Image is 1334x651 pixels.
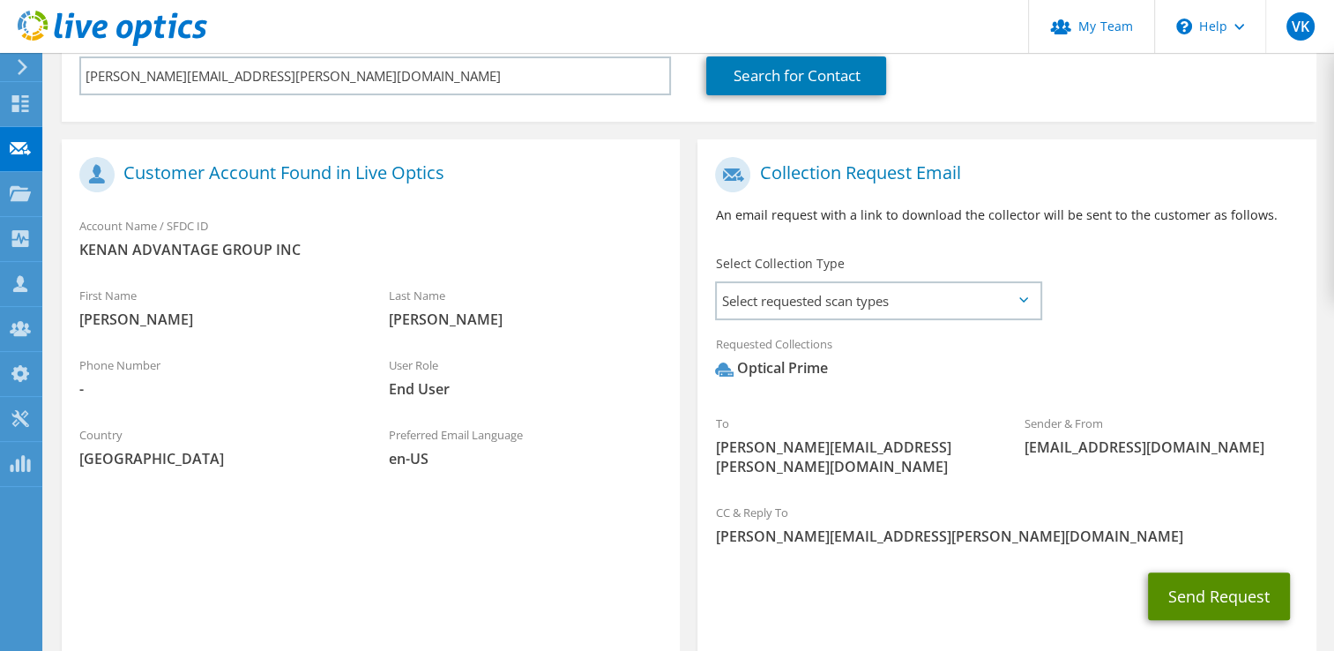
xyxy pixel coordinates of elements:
div: CC & Reply To [697,494,1315,555]
label: Select Collection Type [715,255,844,273]
div: Sender & From [1007,405,1316,466]
span: [PERSON_NAME] [389,310,663,329]
div: Requested Collections [697,325,1315,396]
svg: \n [1176,19,1192,34]
span: [PERSON_NAME][EMAIL_ADDRESS][PERSON_NAME][DOMAIN_NAME] [715,438,989,476]
h1: Customer Account Found in Live Optics [79,157,653,192]
div: Preferred Email Language [371,416,681,477]
a: Search for Contact [706,56,886,95]
div: Country [62,416,371,477]
span: en-US [389,449,663,468]
p: An email request with a link to download the collector will be sent to the customer as follows. [715,206,1298,225]
span: [PERSON_NAME] [79,310,354,329]
div: First Name [62,277,371,338]
span: VK [1286,12,1315,41]
div: Last Name [371,277,681,338]
div: Optical Prime [715,358,827,378]
h1: Collection Request Email [715,157,1289,192]
span: Select requested scan types [717,283,1039,318]
span: [GEOGRAPHIC_DATA] [79,449,354,468]
span: KENAN ADVANTAGE GROUP INC [79,240,662,259]
span: End User [389,379,663,399]
span: - [79,379,354,399]
span: [PERSON_NAME][EMAIL_ADDRESS][PERSON_NAME][DOMAIN_NAME] [715,527,1298,546]
div: Phone Number [62,347,371,408]
div: User Role [371,347,681,408]
div: Account Name / SFDC ID [62,207,680,268]
button: Send Request [1148,572,1290,620]
span: [EMAIL_ADDRESS][DOMAIN_NAME] [1025,438,1299,457]
div: To [697,405,1007,485]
